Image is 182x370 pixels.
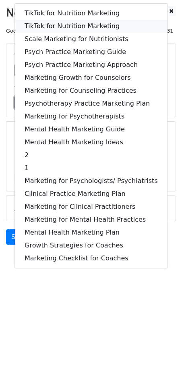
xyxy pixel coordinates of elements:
a: Scale Marketing for Nutritionists [15,33,168,46]
a: Marketing for Psychotherapists [15,110,168,123]
a: Marketing for Counseling Practices [15,84,168,97]
small: Google Sheet: [6,28,118,34]
a: Marketing for Clinical Practitioners [15,200,168,213]
a: Mental Health Marketing Ideas [15,136,168,149]
a: Mental Health Marketing Guide [15,123,168,136]
a: Marketing for Mental Health Practices [15,213,168,226]
a: Marketing for Psychologists/ Psychiatrists [15,175,168,187]
a: 2 [15,149,168,162]
h2: New Campaign [6,6,176,20]
a: TikTok for Nutrition Marketing [15,7,168,20]
a: Marketing Checklist for Coaches [15,252,168,265]
a: Clinical Practice Marketing Plan [15,187,168,200]
iframe: Chat Widget [142,331,182,370]
a: Marketing Growth for Counselors [15,71,168,84]
a: Psych Practice Marketing Approach [15,58,168,71]
a: Growth Strategies for Coaches [15,239,168,252]
a: TikTok for Nutrition Marketing [15,20,168,33]
a: Mental Health Marketing Plan [15,226,168,239]
a: Psychotherapy Practice Marketing Plan [15,97,168,110]
a: Psych Practice Marketing Guide [15,46,168,58]
a: Send [6,229,33,245]
a: 1 [15,162,168,175]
